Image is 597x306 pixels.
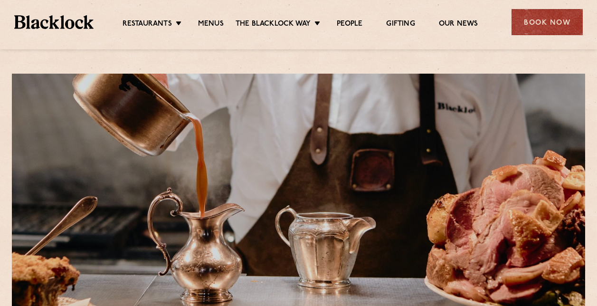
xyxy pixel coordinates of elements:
[236,19,311,30] a: The Blacklock Way
[14,15,94,29] img: BL_Textured_Logo-footer-cropped.svg
[198,19,224,30] a: Menus
[439,19,478,30] a: Our News
[337,19,362,30] a: People
[386,19,415,30] a: Gifting
[123,19,172,30] a: Restaurants
[512,9,583,35] div: Book Now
